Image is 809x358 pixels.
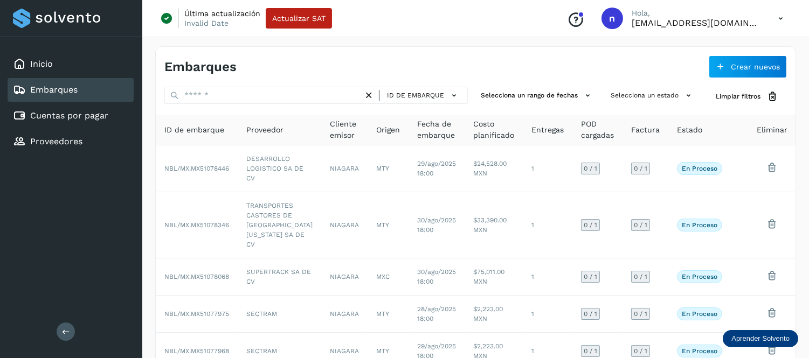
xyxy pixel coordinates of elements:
button: Selecciona un estado [606,87,699,104]
span: Crear nuevos [731,63,780,71]
span: Estado [677,124,702,136]
td: MTY [368,192,409,258]
span: Fecha de embarque [417,118,456,141]
button: ID de embarque [384,88,463,103]
p: Última actualización [184,9,260,18]
a: Embarques [30,85,78,95]
span: POD cargadas [581,118,614,141]
span: 0 / 1 [634,222,647,228]
td: NIAGARA [321,145,368,192]
td: $24,528.00 MXN [465,145,523,192]
td: $33,390.00 MXN [465,192,523,258]
td: NIAGARA [321,192,368,258]
span: 0 / 1 [634,311,647,317]
span: 0 / 1 [634,273,647,280]
td: MXC [368,258,409,296]
button: Limpiar filtros [707,87,787,107]
span: Actualizar SAT [272,15,326,22]
span: NBL/MX.MX51078446 [164,165,229,172]
td: TRANSPORTES CASTORES DE [GEOGRAPHIC_DATA][US_STATE] SA DE CV [238,192,321,258]
td: DESARROLLO LOGISTICO SA DE CV [238,145,321,192]
span: 0 / 1 [584,222,597,228]
span: 0 / 1 [584,348,597,354]
p: En proceso [682,273,717,280]
td: MTY [368,296,409,333]
span: 30/ago/2025 18:00 [417,268,456,285]
span: 30/ago/2025 18:00 [417,216,456,234]
div: Inicio [8,52,134,76]
span: ID de embarque [387,90,444,100]
span: 28/ago/2025 18:00 [417,305,456,322]
td: NIAGARA [321,296,368,333]
span: NBL/MX.MX51078346 [164,221,229,229]
span: Cliente emisor [330,118,359,141]
span: NBL/MX.MX51077968 [164,347,229,355]
p: En proceso [682,221,717,229]
td: 1 [523,296,572,333]
button: Selecciona un rango de fechas [476,87,598,104]
span: NBL/MX.MX51077975 [164,310,229,318]
button: Actualizar SAT [266,8,332,29]
button: Crear nuevos [709,55,787,78]
p: Aprender Solvento [731,334,790,343]
p: En proceso [682,310,717,318]
p: En proceso [682,165,717,172]
a: Inicio [30,59,53,69]
span: ID de embarque [164,124,224,136]
span: NBL/MX.MX51078068 [164,273,229,280]
span: 0 / 1 [634,165,647,172]
a: Cuentas por pagar [30,110,108,121]
p: niagara+prod@solvento.mx [632,18,761,28]
span: 0 / 1 [584,311,597,317]
td: $2,223.00 MXN [465,296,523,333]
td: SUPERTRACK SA DE CV [238,258,321,296]
td: $75,011.00 MXN [465,258,523,296]
span: Limpiar filtros [716,92,760,101]
p: En proceso [682,347,717,355]
span: 0 / 1 [584,273,597,280]
td: 1 [523,258,572,296]
span: 0 / 1 [634,348,647,354]
div: Aprender Solvento [723,330,798,347]
td: SECTRAM [238,296,321,333]
td: 1 [523,145,572,192]
a: Proveedores [30,136,82,146]
span: Origen [376,124,400,136]
p: Hola, [632,9,761,18]
span: Costo planificado [473,118,514,141]
span: Eliminar [757,124,787,136]
span: Entregas [531,124,564,136]
span: Proveedor [246,124,284,136]
td: MTY [368,145,409,192]
span: 29/ago/2025 18:00 [417,160,456,177]
h4: Embarques [164,59,237,75]
div: Cuentas por pagar [8,104,134,128]
div: Proveedores [8,130,134,153]
span: Factura [631,124,660,136]
span: 0 / 1 [584,165,597,172]
p: Invalid Date [184,18,229,28]
td: 1 [523,192,572,258]
div: Embarques [8,78,134,102]
td: NIAGARA [321,258,368,296]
